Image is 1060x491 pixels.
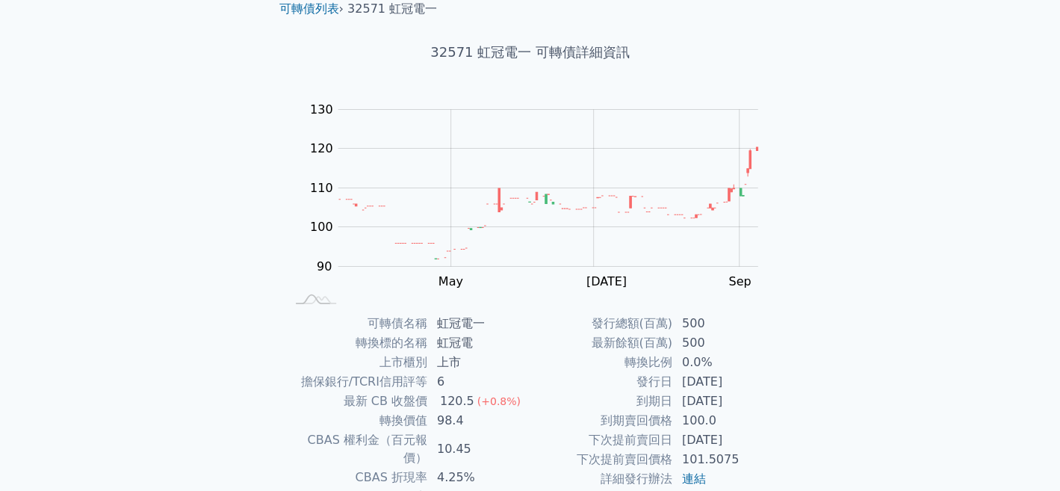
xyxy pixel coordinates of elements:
td: 6 [428,372,530,392]
td: 下次提前賣回價格 [530,450,673,469]
td: 0.0% [673,353,775,372]
td: [DATE] [673,392,775,411]
g: Series [338,147,757,259]
td: 101.5075 [673,450,775,469]
td: 詳細發行辦法 [530,469,673,489]
h1: 32571 虹冠電一 可轉債詳細資訊 [267,42,793,63]
td: 上市 [428,353,530,372]
td: 轉換標的名稱 [285,333,428,353]
iframe: Chat Widget [985,419,1060,491]
td: [DATE] [673,430,775,450]
td: 最新餘額(百萬) [530,333,673,353]
tspan: 120 [310,141,333,155]
tspan: 100 [310,220,333,234]
td: CBAS 權利金（百元報價） [285,430,428,468]
span: (+0.8%) [477,395,521,407]
tspan: [DATE] [586,274,627,288]
td: 到期日 [530,392,673,411]
td: 轉換價值 [285,411,428,430]
tspan: May [438,274,463,288]
td: 發行日 [530,372,673,392]
a: 可轉債列表 [279,1,339,16]
td: 發行總額(百萬) [530,314,673,333]
td: 10.45 [428,430,530,468]
td: 轉換比例 [530,353,673,372]
tspan: 90 [317,259,332,274]
td: 最新 CB 收盤價 [285,392,428,411]
td: 可轉債名稱 [285,314,428,333]
td: 虹冠電 [428,333,530,353]
td: 下次提前賣回日 [530,430,673,450]
td: [DATE] [673,372,775,392]
td: 4.25% [428,468,530,487]
td: 虹冠電一 [428,314,530,333]
tspan: 130 [310,102,333,117]
div: 120.5 [437,392,477,410]
a: 連結 [682,472,706,486]
td: 500 [673,314,775,333]
td: 上市櫃別 [285,353,428,372]
td: 100.0 [673,411,775,430]
tspan: Sep [728,274,751,288]
td: 98.4 [428,411,530,430]
tspan: 110 [310,181,333,195]
td: 擔保銀行/TCRI信用評等 [285,372,428,392]
g: Chart [302,102,780,319]
td: 500 [673,333,775,353]
td: 到期賣回價格 [530,411,673,430]
td: CBAS 折現率 [285,468,428,487]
